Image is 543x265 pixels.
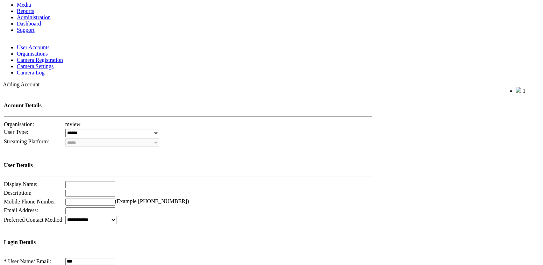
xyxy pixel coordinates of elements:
[440,87,502,93] span: Welcome, aqil_super (Supervisor)
[17,70,45,76] a: Camera Log
[17,14,51,20] a: Administration
[65,121,373,128] td: mview
[4,199,57,205] span: Mobile Phone Number:
[4,181,37,187] span: Display Name:
[17,57,63,63] a: Camera Registration
[4,217,64,223] span: Preferred Contact Method:
[516,87,521,93] img: bell25.png
[523,88,526,94] span: 1
[17,21,41,27] a: Dashboard
[4,102,372,109] h4: Account Details
[4,207,38,213] span: Email Address:
[4,121,34,127] span: Organisation:
[4,129,28,135] span: User Type:
[17,2,31,8] a: Media
[4,138,49,144] span: Streaming Platform:
[4,258,51,264] span: * User Name/ Email:
[17,51,48,57] a: Organisations
[17,63,53,69] a: Camera Settings
[17,8,34,14] a: Reports
[17,27,35,33] a: Support
[4,239,372,245] h4: Login Details
[17,44,50,50] a: User Accounts
[3,81,40,87] span: Adding Account
[4,162,372,169] h4: User Details
[115,198,189,204] span: (Example [PHONE_NUMBER])
[4,190,31,196] span: Description:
